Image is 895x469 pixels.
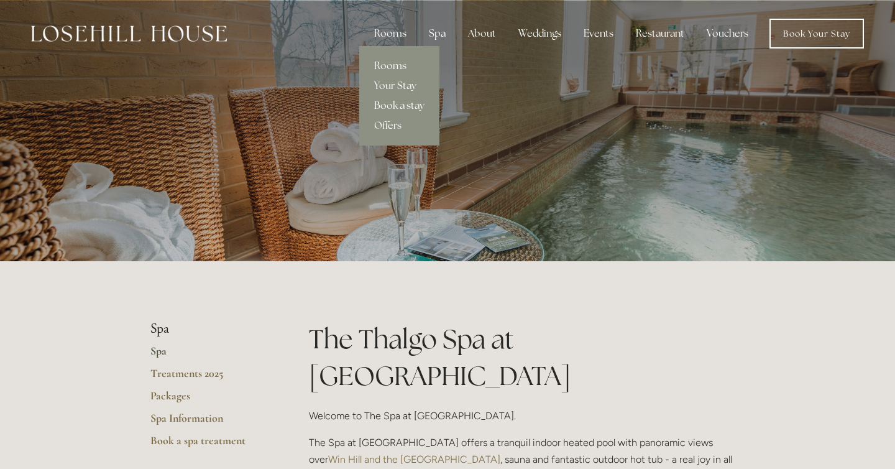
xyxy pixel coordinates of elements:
[150,434,269,456] a: Book a spa treatment
[359,96,439,116] a: Book a stay
[626,21,694,46] div: Restaurant
[359,76,439,96] a: Your Stay
[328,453,500,465] a: Win Hill and the [GEOGRAPHIC_DATA]
[359,116,439,136] a: Offers
[769,19,864,49] a: Book Your Stay
[150,366,269,389] a: Treatments 2025
[458,21,506,46] div: About
[31,26,227,42] img: Losehill House
[574,21,623,46] div: Events
[359,56,439,76] a: Rooms
[150,321,269,337] li: Spa
[309,407,745,424] p: Welcome to The Spa at [GEOGRAPHIC_DATA].
[508,21,571,46] div: Weddings
[150,411,269,434] a: Spa Information
[419,21,456,46] div: Spa
[150,344,269,366] a: Spa
[150,389,269,411] a: Packages
[697,21,758,46] a: Vouchers
[364,21,416,46] div: Rooms
[309,321,745,394] h1: The Thalgo Spa at [GEOGRAPHIC_DATA]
